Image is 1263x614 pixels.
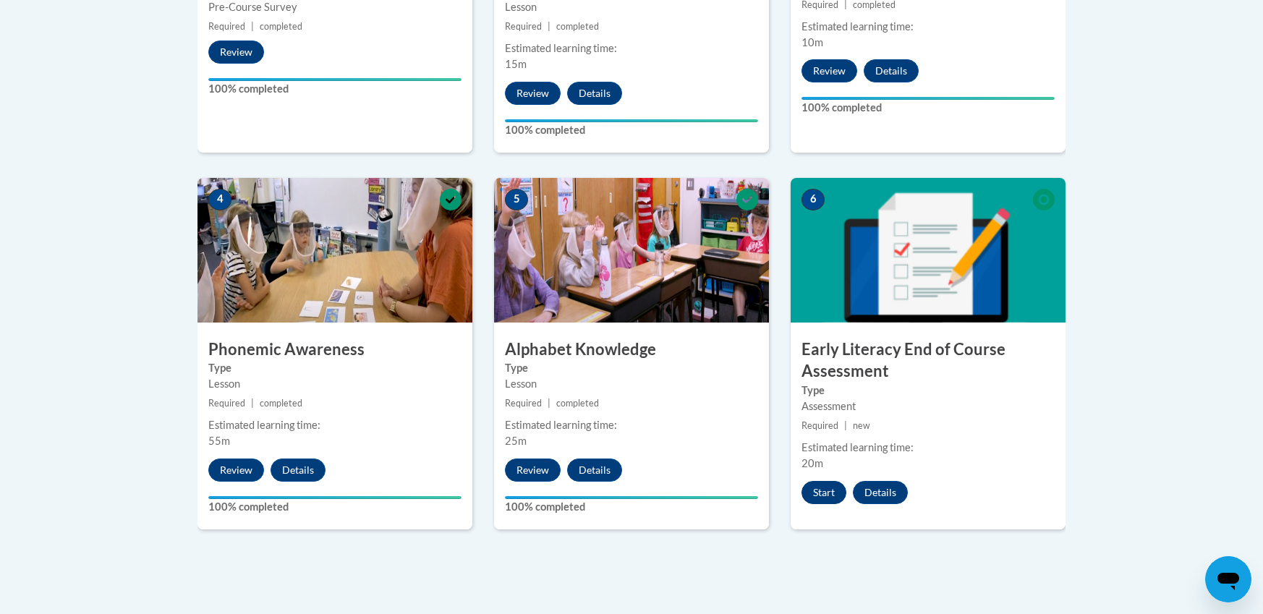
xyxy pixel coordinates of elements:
[801,481,846,504] button: Start
[208,398,245,409] span: Required
[505,40,758,56] div: Estimated learning time:
[853,481,908,504] button: Details
[494,338,769,361] h3: Alphabet Knowledge
[208,81,462,97] label: 100% completed
[505,496,758,499] div: Your progress
[208,360,462,376] label: Type
[864,59,919,82] button: Details
[1205,556,1251,602] iframe: Button to launch messaging window
[556,398,599,409] span: completed
[505,499,758,515] label: 100% completed
[791,178,1066,323] img: Course Image
[251,398,254,409] span: |
[567,82,622,105] button: Details
[801,383,1055,398] label: Type
[505,58,527,70] span: 15m
[271,459,326,482] button: Details
[494,178,769,323] img: Course Image
[548,21,550,32] span: |
[844,420,847,431] span: |
[801,59,857,82] button: Review
[208,435,230,447] span: 55m
[801,97,1055,100] div: Your progress
[801,36,823,48] span: 10m
[505,189,528,210] span: 5
[208,189,231,210] span: 4
[801,440,1055,456] div: Estimated learning time:
[208,496,462,499] div: Your progress
[505,82,561,105] button: Review
[505,376,758,392] div: Lesson
[208,459,264,482] button: Review
[801,189,825,210] span: 6
[505,435,527,447] span: 25m
[208,376,462,392] div: Lesson
[260,21,302,32] span: completed
[556,21,599,32] span: completed
[548,398,550,409] span: |
[801,420,838,431] span: Required
[801,457,823,469] span: 20m
[505,459,561,482] button: Review
[208,78,462,81] div: Your progress
[197,178,472,323] img: Course Image
[251,21,254,32] span: |
[801,100,1055,116] label: 100% completed
[208,21,245,32] span: Required
[505,119,758,122] div: Your progress
[505,398,542,409] span: Required
[505,122,758,138] label: 100% completed
[208,499,462,515] label: 100% completed
[505,417,758,433] div: Estimated learning time:
[505,360,758,376] label: Type
[567,459,622,482] button: Details
[853,420,870,431] span: new
[505,21,542,32] span: Required
[197,338,472,361] h3: Phonemic Awareness
[208,417,462,433] div: Estimated learning time:
[208,40,264,64] button: Review
[791,338,1066,383] h3: Early Literacy End of Course Assessment
[260,398,302,409] span: completed
[801,398,1055,414] div: Assessment
[801,19,1055,35] div: Estimated learning time:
